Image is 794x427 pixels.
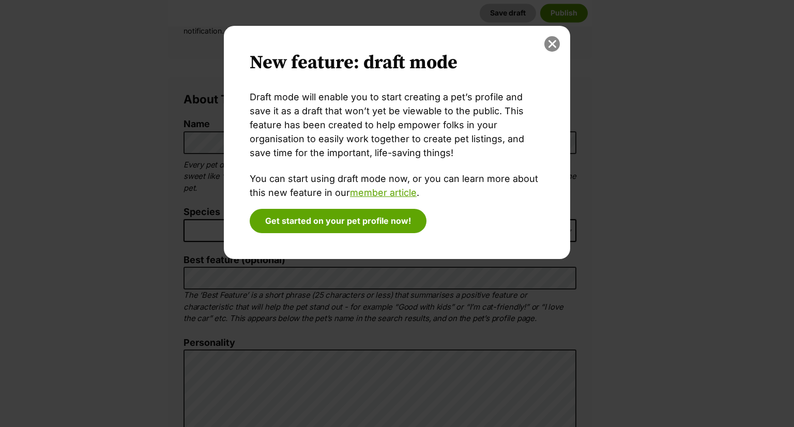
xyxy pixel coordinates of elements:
[250,90,544,160] p: Draft mode will enable you to start creating a pet’s profile and save it as a draft that won’t ye...
[250,172,544,200] p: You can start using draft mode now, or you can learn more about this new feature in our .
[250,52,544,74] h2: New feature: draft mode
[544,36,560,52] button: close
[350,187,417,198] a: member article
[250,209,426,233] button: Get started on your pet profile now!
